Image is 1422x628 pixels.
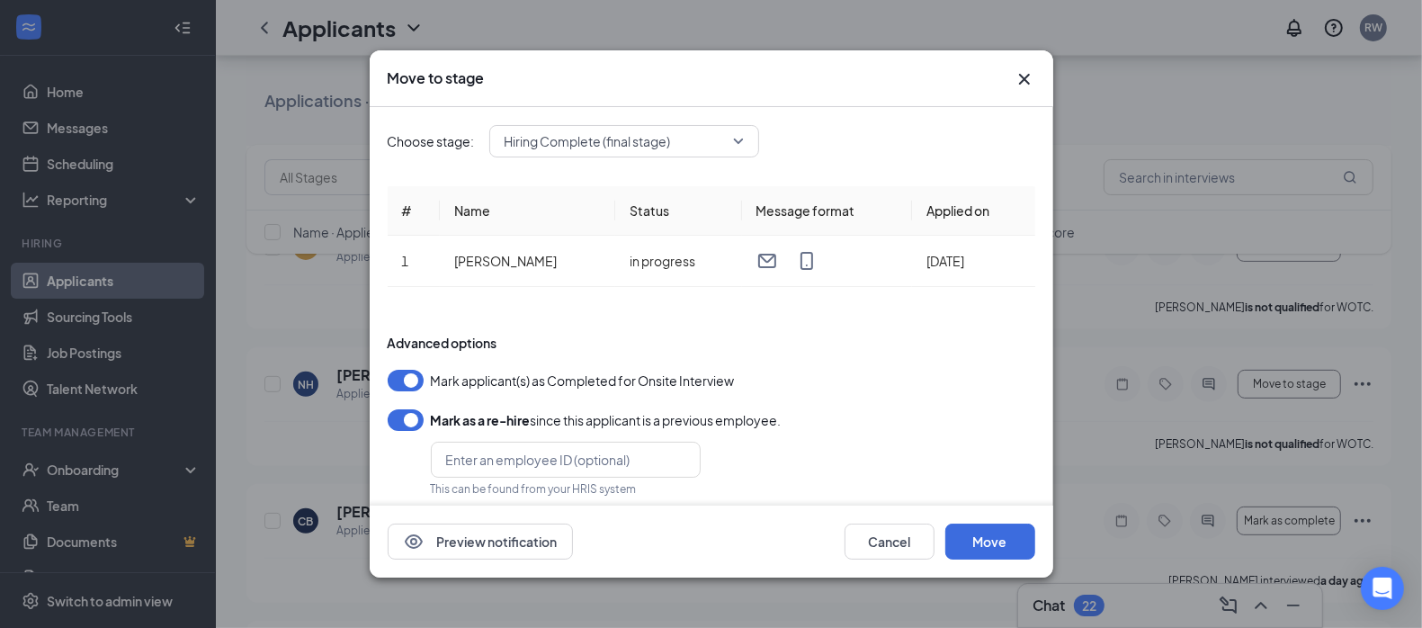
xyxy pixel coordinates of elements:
td: in progress [615,236,741,287]
button: Close [1014,68,1035,90]
button: EyePreview notification [388,524,573,560]
svg: Cross [1014,68,1035,90]
span: Hiring Complete (final stage) [505,128,671,155]
div: This can be found from your HRIS system [431,481,701,497]
button: Cancel [845,524,935,560]
th: Name [440,186,615,236]
b: Mark as a re-hire [431,412,531,428]
input: Enter an employee ID (optional) [431,442,701,478]
td: [DATE] [912,236,1034,287]
h3: Move to stage [388,68,485,88]
th: Applied on [912,186,1034,236]
svg: MobileSms [796,250,818,272]
th: # [388,186,441,236]
div: Open Intercom Messenger [1361,567,1404,610]
div: Advanced options [388,334,1035,352]
td: [PERSON_NAME] [440,236,615,287]
th: Status [615,186,741,236]
svg: Eye [403,531,425,552]
button: Move [945,524,1035,560]
div: since this applicant is a previous employee. [431,409,782,431]
th: Message format [742,186,913,236]
span: 1 [402,253,409,269]
svg: Email [756,250,778,272]
span: Choose stage: [388,131,475,151]
span: Mark applicant(s) as Completed for Onsite Interview [431,370,735,391]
